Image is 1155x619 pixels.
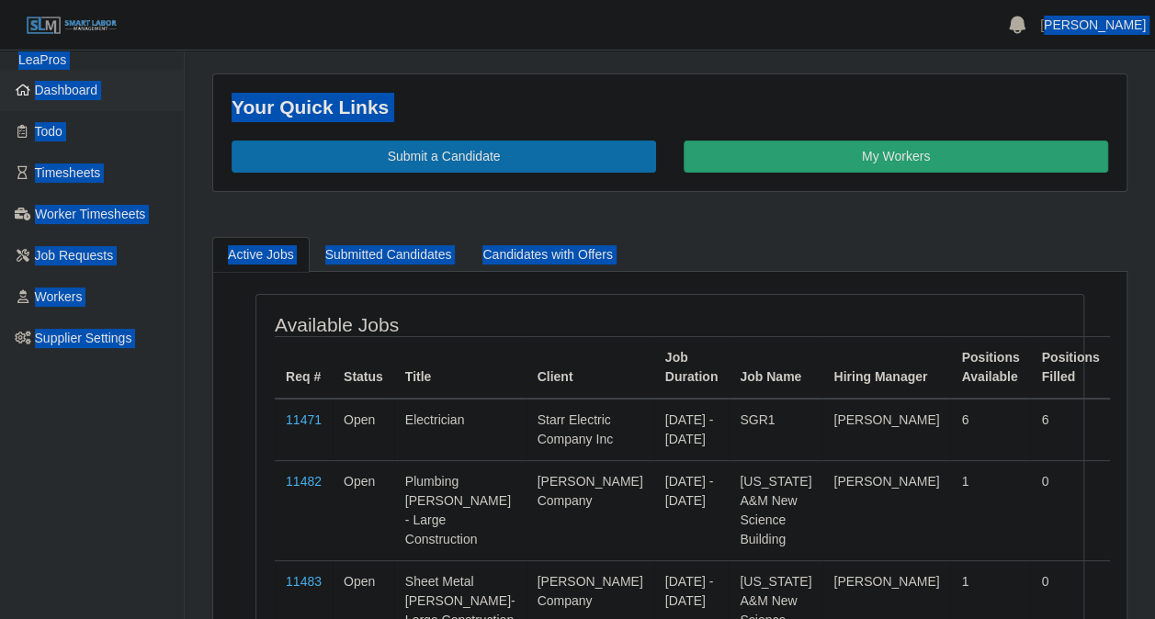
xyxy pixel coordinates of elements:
[654,460,730,560] td: [DATE] - [DATE]
[333,399,394,461] td: Open
[232,93,1108,122] div: Your Quick Links
[212,237,310,273] a: Active Jobs
[822,460,950,560] td: [PERSON_NAME]
[1030,336,1110,399] th: Positions Filled
[729,336,822,399] th: Job Name
[26,16,118,36] img: SLM Logo
[286,474,322,489] a: 11482
[333,336,394,399] th: Status
[35,289,83,304] span: Workers
[822,336,950,399] th: Hiring Manager
[1030,460,1110,560] td: 0
[35,83,98,97] span: Dashboard
[950,336,1030,399] th: Positions Available
[286,574,322,589] a: 11483
[394,399,527,461] td: Electrician
[527,336,654,399] th: Client
[950,460,1030,560] td: 1
[654,399,730,461] td: [DATE] - [DATE]
[1040,16,1146,35] a: [PERSON_NAME]
[35,331,132,345] span: Supplier Settings
[527,399,654,461] td: Starr Electric Company Inc
[527,460,654,560] td: [PERSON_NAME] Company
[35,207,145,221] span: Worker Timesheets
[467,237,628,273] a: Candidates with Offers
[275,336,333,399] th: Req #
[275,313,588,336] h4: Available Jobs
[35,248,114,263] span: Job Requests
[394,460,527,560] td: Plumbing [PERSON_NAME] - Large Construction
[822,399,950,461] td: [PERSON_NAME]
[35,124,62,139] span: Todo
[950,399,1030,461] td: 6
[684,141,1108,173] a: My Workers
[18,52,66,67] span: LeaPros
[729,399,822,461] td: SGR1
[729,460,822,560] td: [US_STATE] A&M New Science Building
[333,460,394,560] td: Open
[1030,399,1110,461] td: 6
[35,165,101,180] span: Timesheets
[654,336,730,399] th: Job Duration
[232,141,656,173] a: Submit a Candidate
[394,336,527,399] th: Title
[310,237,468,273] a: Submitted Candidates
[286,412,322,427] a: 11471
